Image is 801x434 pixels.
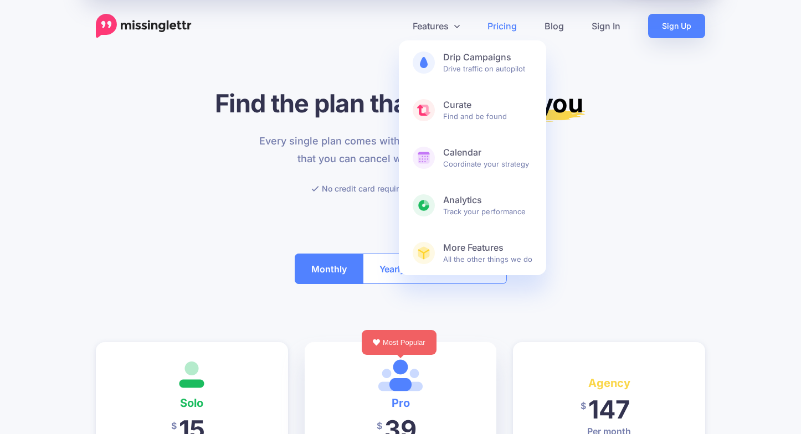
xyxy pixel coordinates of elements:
span: Coordinate your strategy [443,147,532,169]
h4: Agency [530,374,689,392]
a: More FeaturesAll the other things we do [399,231,546,275]
span: $ [581,394,586,418]
h4: Pro [321,394,480,412]
a: Features [399,14,474,38]
a: Drip CampaignsDrive traffic on autopilot [399,40,546,85]
a: Blog [531,14,578,38]
a: CurateFind and be found [399,88,546,132]
a: AnalyticsTrack your performance [399,183,546,228]
span: Find and be found [443,99,532,121]
a: Pricing [474,14,531,38]
div: Most Popular [362,330,437,355]
b: Analytics [443,194,532,206]
h1: Find the plan that's [96,88,705,118]
a: Sign In [578,14,634,38]
h4: Solo [112,394,271,412]
div: Features [399,40,546,275]
span: All the other things we do [443,242,532,264]
li: No credit card required [311,182,408,195]
button: Monthly [295,254,363,284]
p: Every single plan comes with a free trial and the guarantee that you can cancel whenever you need... [253,132,549,168]
b: Drip Campaigns [443,51,532,63]
b: Calendar [443,147,532,158]
b: More Features [443,242,532,254]
a: Sign Up [648,14,705,38]
b: Curate [443,99,532,111]
a: Home [96,14,192,38]
span: Drive traffic on autopilot [443,51,532,74]
span: 147 [588,394,630,425]
span: Track your performance [443,194,532,216]
a: CalendarCoordinate your strategy [399,136,546,180]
